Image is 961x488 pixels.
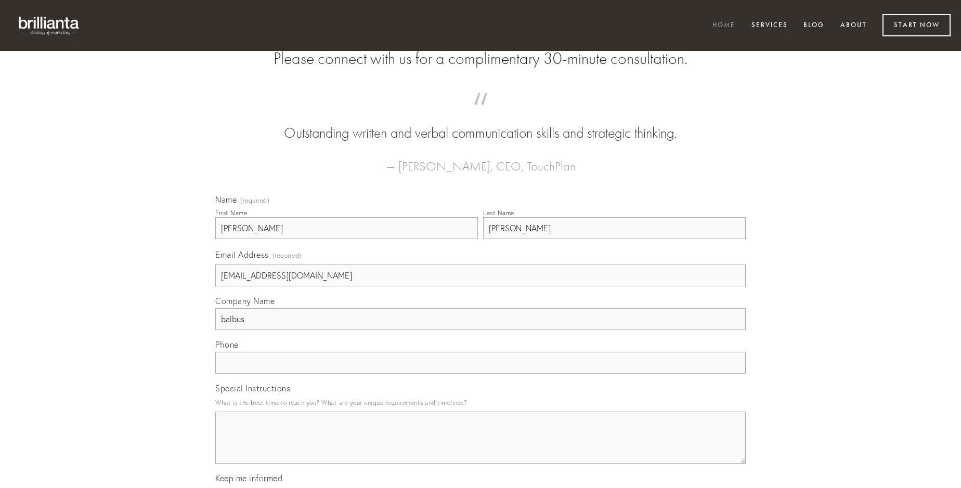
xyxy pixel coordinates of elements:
[215,383,290,393] span: Special Instructions
[232,103,729,143] blockquote: Outstanding written and verbal communication skills and strategic thinking.
[797,17,831,34] a: Blog
[215,395,746,410] p: What is the best time to reach you? What are your unique requirements and timelines?
[232,103,729,123] span: “
[240,197,269,204] span: (required)
[215,296,275,306] span: Company Name
[232,143,729,177] figcaption: — [PERSON_NAME], CEO, TouchPlan
[882,14,951,36] a: Start Now
[745,17,795,34] a: Services
[834,17,874,34] a: About
[215,209,247,217] div: First Name
[215,339,239,350] span: Phone
[215,473,282,483] span: Keep me informed
[10,10,88,41] img: brillianta - research, strategy, marketing
[272,248,302,262] span: (required)
[215,49,746,69] h2: Please connect with us for a complimentary 30-minute consultation.
[483,209,514,217] div: Last Name
[215,194,237,205] span: Name
[706,17,742,34] a: Home
[215,249,269,260] span: Email Address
